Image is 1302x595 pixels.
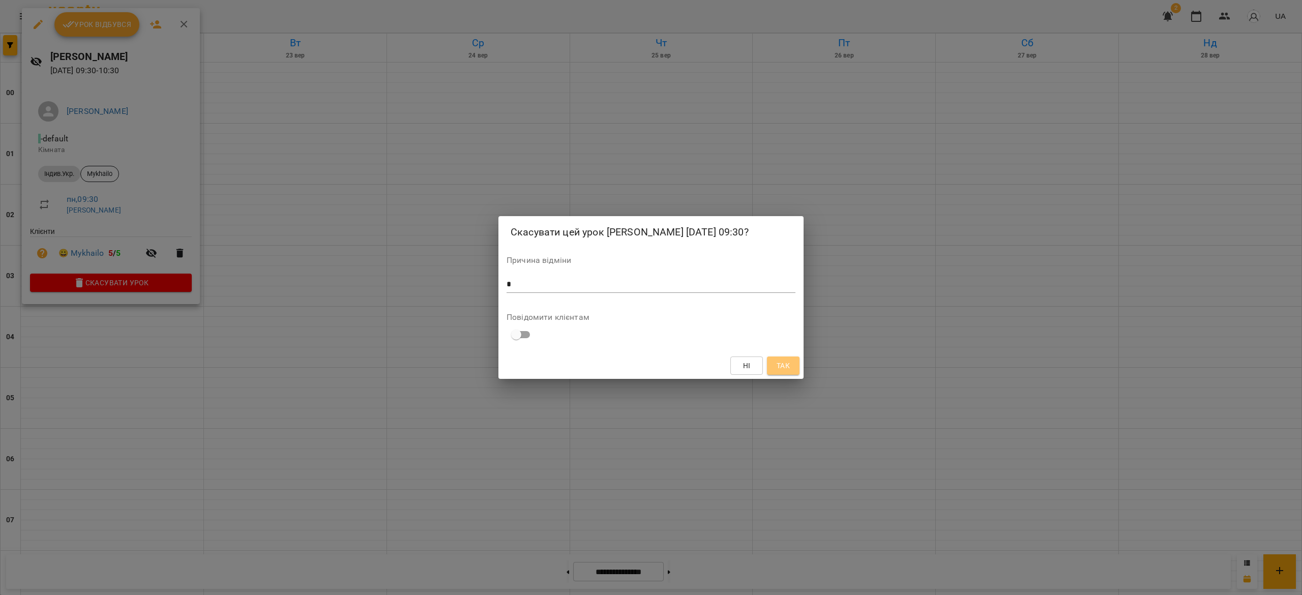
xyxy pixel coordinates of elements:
[507,256,795,264] label: Причина відміни
[743,360,751,372] span: Ні
[511,224,791,240] h2: Скасувати цей урок [PERSON_NAME] [DATE] 09:30?
[767,356,800,375] button: Так
[730,356,763,375] button: Ні
[777,360,790,372] span: Так
[507,313,795,321] label: Повідомити клієнтам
